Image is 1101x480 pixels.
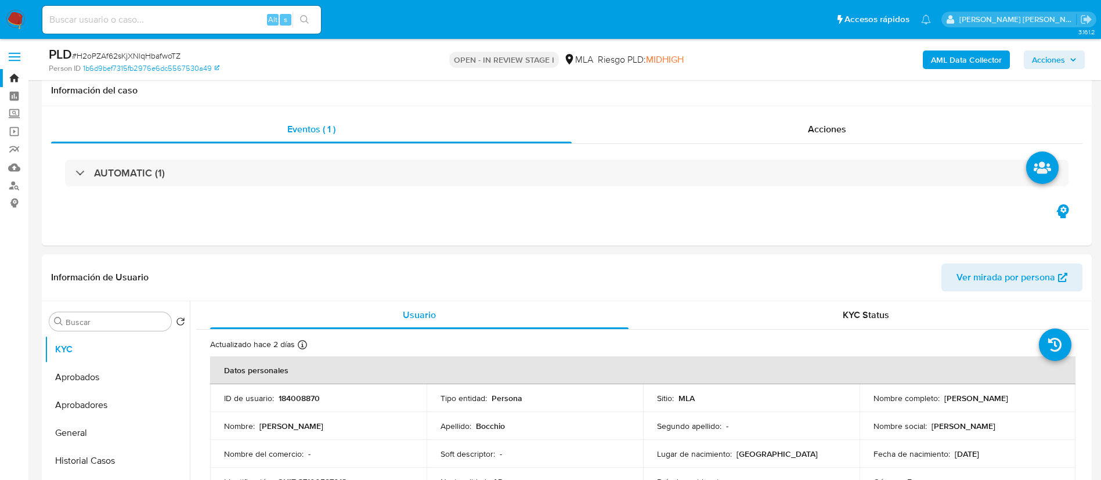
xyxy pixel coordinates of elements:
[873,421,927,431] p: Nombre social :
[959,14,1077,25] p: maria.acosta@mercadolibre.com
[54,317,63,326] button: Buscar
[224,393,274,403] p: ID de usuario :
[941,264,1082,291] button: Ver mirada por persona
[956,264,1055,291] span: Ver mirada por persona
[1024,50,1085,69] button: Acciones
[657,393,674,403] p: Sitio :
[932,421,995,431] p: [PERSON_NAME]
[224,421,255,431] p: Nombre :
[210,339,295,350] p: Actualizado hace 2 días
[49,63,81,74] b: Person ID
[72,50,181,62] span: # H2oPZAf62sKjXNlqHbafwoTZ
[94,167,165,179] h3: AUTOMATIC (1)
[45,447,190,475] button: Historial Casos
[726,421,728,431] p: -
[923,50,1010,69] button: AML Data Collector
[955,449,979,459] p: [DATE]
[45,391,190,419] button: Aprobadores
[66,317,167,327] input: Buscar
[843,308,889,322] span: KYC Status
[308,449,311,459] p: -
[844,13,909,26] span: Accesos rápidos
[45,363,190,391] button: Aprobados
[45,335,190,363] button: KYC
[279,393,320,403] p: 184008870
[500,449,502,459] p: -
[449,52,559,68] p: OPEN - IN REVIEW STAGE I
[45,419,190,447] button: General
[657,421,721,431] p: Segundo apellido :
[1032,50,1065,69] span: Acciones
[921,15,931,24] a: Notificaciones
[873,393,940,403] p: Nombre completo :
[224,449,304,459] p: Nombre del comercio :
[287,122,335,136] span: Eventos ( 1 )
[1080,13,1092,26] a: Salir
[441,449,495,459] p: Soft descriptor :
[403,308,436,322] span: Usuario
[441,421,471,431] p: Apellido :
[646,53,684,66] span: MIDHIGH
[737,449,818,459] p: [GEOGRAPHIC_DATA]
[42,12,321,27] input: Buscar usuario o caso...
[259,421,323,431] p: [PERSON_NAME]
[598,53,684,66] span: Riesgo PLD:
[657,449,732,459] p: Lugar de nacimiento :
[678,393,695,403] p: MLA
[808,122,846,136] span: Acciones
[176,317,185,330] button: Volver al orden por defecto
[476,421,505,431] p: Bocchio
[931,50,1002,69] b: AML Data Collector
[492,393,522,403] p: Persona
[49,45,72,63] b: PLD
[873,449,950,459] p: Fecha de nacimiento :
[293,12,316,28] button: search-icon
[51,85,1082,96] h1: Información del caso
[65,160,1068,186] div: AUTOMATIC (1)
[83,63,219,74] a: 1b6d9bef7315fb2976e6dc5567530a49
[284,14,287,25] span: s
[441,393,487,403] p: Tipo entidad :
[944,393,1008,403] p: [PERSON_NAME]
[210,356,1075,384] th: Datos personales
[268,14,277,25] span: Alt
[564,53,593,66] div: MLA
[51,272,149,283] h1: Información de Usuario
